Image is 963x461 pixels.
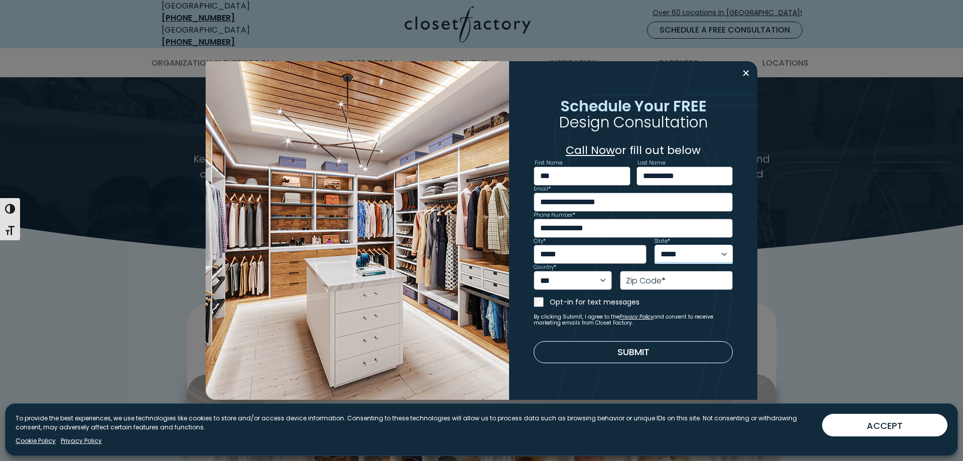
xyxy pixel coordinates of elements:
img: Walk in closet with island [206,61,509,400]
a: Call Now [566,142,615,158]
p: or fill out below [534,142,733,159]
a: Privacy Policy [619,313,654,321]
button: Submit [534,341,733,363]
small: By clicking Submit, I agree to the and consent to receive marketing emails from Closet Factory. [534,314,733,326]
label: Country [534,265,556,270]
span: Schedule Your FREE [560,95,707,117]
label: Zip Code [626,277,666,285]
button: ACCEPT [822,414,947,436]
label: First Name [535,161,562,166]
label: State [655,239,670,244]
label: Email [534,187,551,192]
label: City [534,239,546,244]
label: Phone Number [534,213,575,218]
p: To provide the best experiences, we use technologies like cookies to store and/or access device i... [16,414,814,432]
label: Last Name [637,161,665,166]
span: Design Consultation [559,111,708,133]
label: Opt-in for text messages [550,297,733,307]
button: Close modal [739,65,753,81]
a: Cookie Policy [16,436,56,445]
a: Privacy Policy [61,436,102,445]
